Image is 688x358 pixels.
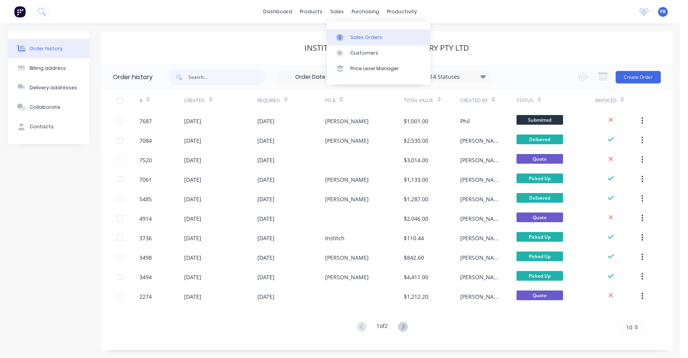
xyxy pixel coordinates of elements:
div: [PERSON_NAME] [460,156,501,164]
a: Price Level Manager [327,61,430,76]
div: products [296,6,327,18]
div: Created By [460,90,517,111]
div: purchasing [348,6,384,18]
div: 2274 [139,292,152,301]
div: Phil [460,117,470,125]
a: Customers [327,45,430,61]
button: Delivery addresses [8,78,90,97]
div: $1,287.00 [404,195,429,203]
span: Quote [517,154,563,164]
img: Factory [14,6,26,18]
div: [PERSON_NAME] [460,136,501,145]
div: Created By [460,97,488,104]
div: [DATE] [185,175,202,184]
div: [PERSON_NAME] [460,253,501,262]
div: Total Value [404,97,434,104]
div: [PERSON_NAME] [325,175,369,184]
div: [PERSON_NAME] [460,292,501,301]
div: Sales Orders [350,34,382,41]
div: 7687 [139,117,152,125]
div: Delivery addresses [30,84,77,91]
div: Created [185,97,205,104]
div: [PERSON_NAME] [325,273,369,281]
div: Customers [350,50,378,57]
div: Institch Design and Upholstery Pty Ltd [305,43,470,53]
div: 7084 [139,136,152,145]
div: [DATE] [258,253,275,262]
div: $2,046.00 [404,214,429,223]
span: Picked Up [517,232,563,242]
span: Delivered [517,135,563,144]
div: Created [185,90,258,111]
div: 4914 [139,214,152,223]
div: 14 Statuses [426,73,491,81]
button: Contacts [8,117,90,136]
div: Required [258,90,326,111]
div: [PERSON_NAME] [325,136,369,145]
div: [DATE] [258,117,275,125]
div: Collaborate [30,104,60,111]
div: PO # [325,97,336,104]
div: 7061 [139,175,152,184]
div: 5485 [139,195,152,203]
div: [PERSON_NAME] [460,214,501,223]
span: Picked Up [517,174,563,183]
div: [PERSON_NAME] [460,175,501,184]
div: [PERSON_NAME] [325,253,369,262]
div: Order history [30,45,63,52]
div: 3498 [139,253,152,262]
div: sales [327,6,348,18]
div: # [139,97,143,104]
div: $2,530.00 [404,136,429,145]
div: $842.60 [404,253,424,262]
div: [DATE] [185,234,202,242]
div: [PERSON_NAME] [325,195,369,203]
div: [PERSON_NAME] [460,273,501,281]
div: Invoiced [595,97,617,104]
div: [DATE] [258,175,275,184]
input: Search... [188,69,266,85]
div: $1,212.20 [404,292,429,301]
span: PB [660,8,666,15]
div: Total Value [404,90,461,111]
div: [PERSON_NAME] [460,195,501,203]
div: [DATE] [258,273,275,281]
div: Order history [113,73,153,82]
div: [DATE] [185,136,202,145]
div: [DATE] [185,253,202,262]
div: $110.44 [404,234,424,242]
div: [DATE] [258,156,275,164]
div: [PERSON_NAME] [325,117,369,125]
div: Contacts [30,123,54,130]
div: [DATE] [258,234,275,242]
button: Billing address [8,58,90,78]
div: Billing address [30,65,66,72]
span: Submitted [517,115,563,125]
div: Status [517,90,595,111]
div: Price Level Manager [350,65,399,72]
div: [DATE] [258,214,275,223]
span: Quote [517,291,563,300]
button: Create Order [616,71,661,83]
div: Institch [325,234,345,242]
div: [PERSON_NAME] [460,234,501,242]
a: Sales Orders [327,29,430,45]
div: [DATE] [185,214,202,223]
a: dashboard [260,6,296,18]
div: [DATE] [258,136,275,145]
div: [DATE] [258,195,275,203]
div: productivity [384,6,421,18]
span: Picked Up [517,252,563,261]
div: Status [517,97,534,104]
div: [DATE] [185,195,202,203]
div: 3736 [139,234,152,242]
span: Quote [517,213,563,222]
div: # [139,90,185,111]
input: Order Date [278,71,343,83]
div: 7520 [139,156,152,164]
div: [DATE] [185,156,202,164]
div: [DATE] [185,273,202,281]
button: Order history [8,39,90,58]
div: [DATE] [185,292,202,301]
div: Invoiced [595,90,640,111]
